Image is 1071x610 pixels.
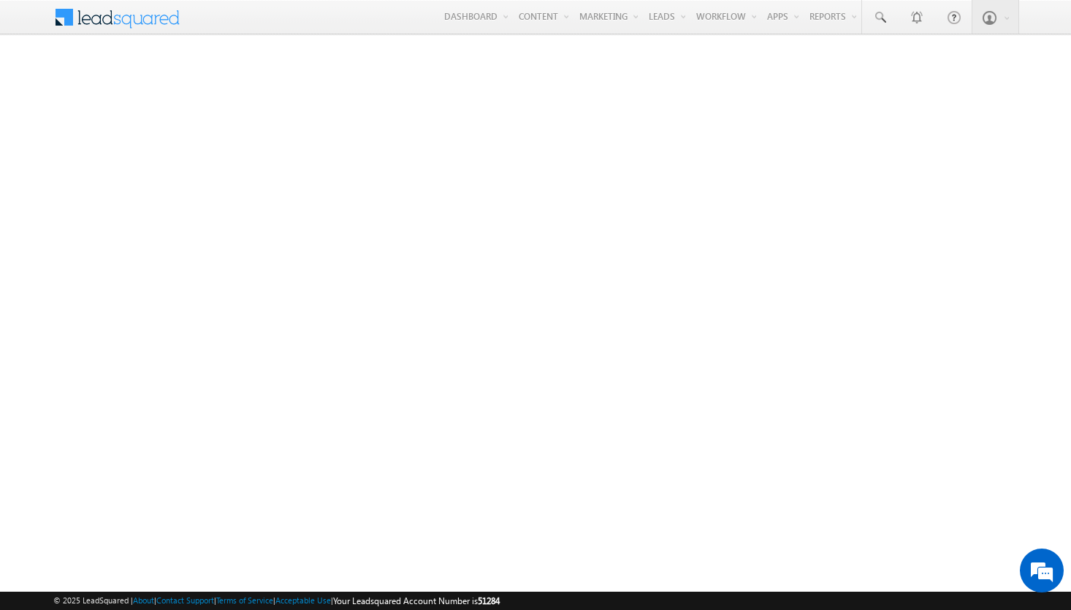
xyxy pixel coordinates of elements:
[53,594,500,608] span: © 2025 LeadSquared | | | | |
[156,595,214,605] a: Contact Support
[478,595,500,606] span: 51284
[216,595,273,605] a: Terms of Service
[333,595,500,606] span: Your Leadsquared Account Number is
[133,595,154,605] a: About
[275,595,331,605] a: Acceptable Use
